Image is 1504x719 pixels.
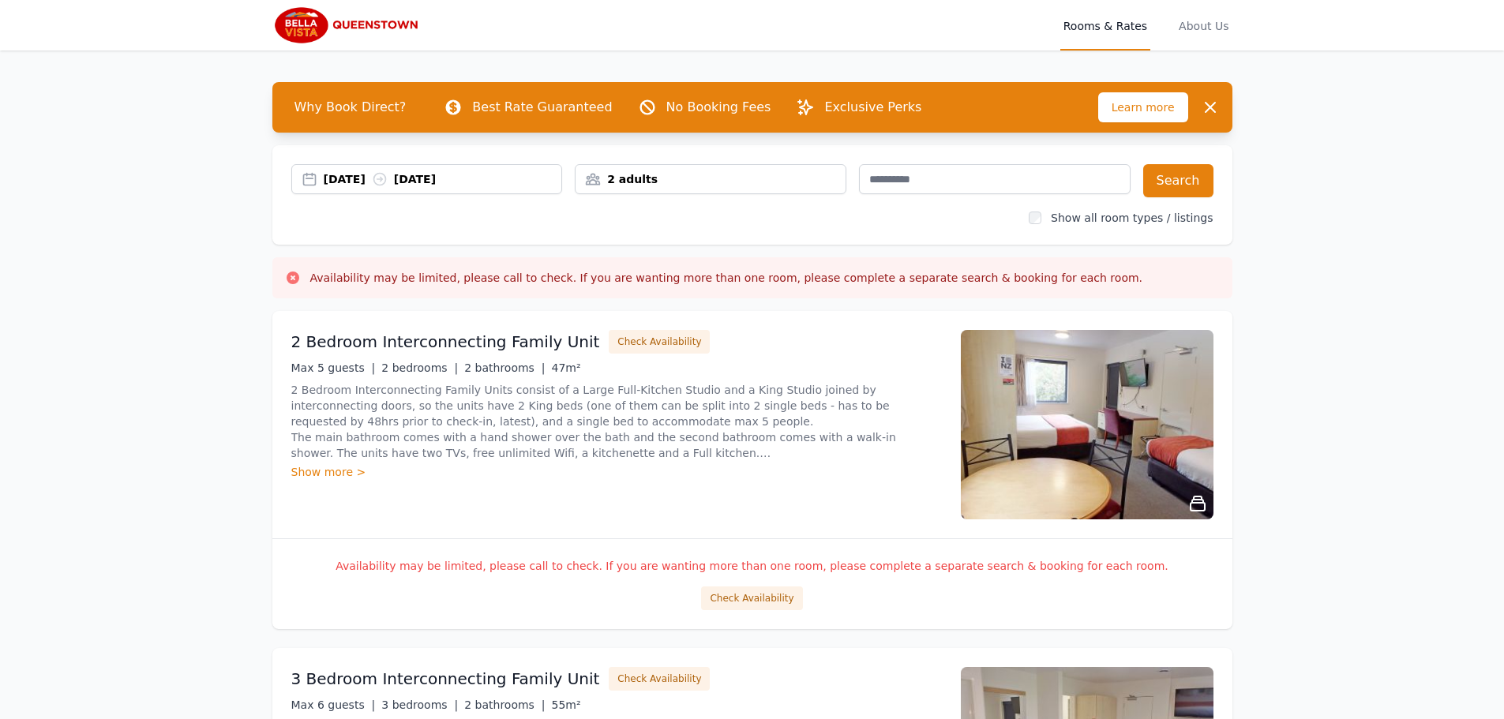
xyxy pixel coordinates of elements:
[291,331,600,353] h3: 2 Bedroom Interconnecting Family Unit
[701,586,802,610] button: Check Availability
[310,270,1143,286] h3: Availability may be limited, please call to check. If you are wanting more than one room, please ...
[1098,92,1188,122] span: Learn more
[282,92,419,123] span: Why Book Direct?
[552,698,581,711] span: 55m²
[464,698,545,711] span: 2 bathrooms |
[472,98,612,117] p: Best Rate Guaranteed
[464,361,545,374] span: 2 bathrooms |
[291,382,942,461] p: 2 Bedroom Interconnecting Family Units consist of a Large Full-Kitchen Studio and a King Studio j...
[552,361,581,374] span: 47m²
[666,98,771,117] p: No Booking Fees
[291,464,942,480] div: Show more >
[576,171,846,187] div: 2 adults
[324,171,562,187] div: [DATE] [DATE]
[1143,164,1213,197] button: Search
[609,330,710,354] button: Check Availability
[291,668,600,690] h3: 3 Bedroom Interconnecting Family Unit
[381,698,458,711] span: 3 bedrooms |
[381,361,458,374] span: 2 bedrooms |
[291,361,376,374] span: Max 5 guests |
[291,698,376,711] span: Max 6 guests |
[824,98,921,117] p: Exclusive Perks
[272,6,425,44] img: Bella Vista Queenstown
[609,667,710,691] button: Check Availability
[1051,212,1213,224] label: Show all room types / listings
[291,558,1213,574] p: Availability may be limited, please call to check. If you are wanting more than one room, please ...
